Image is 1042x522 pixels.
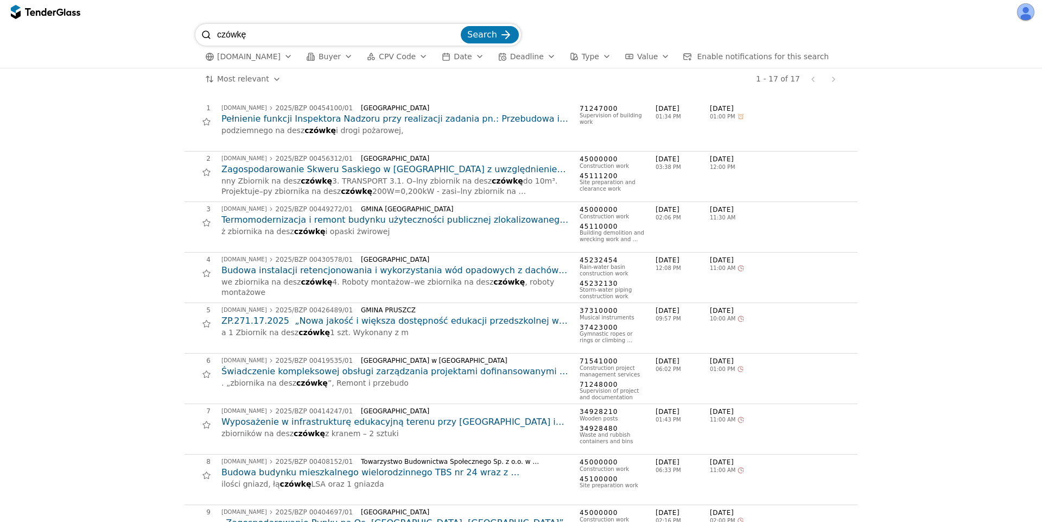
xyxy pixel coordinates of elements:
span: 11:00 AM [710,467,735,474]
span: 3. TRANSPORT 3.1. O [332,177,412,185]
a: [DOMAIN_NAME]2025/BZP 00426489/01 [221,307,353,313]
div: Supervision of project and documentation [580,388,645,401]
span: we zbiornika na desz [414,278,493,286]
div: 2025/BZP 00408152/01 [276,458,353,465]
span: 01:43 PM [656,417,710,423]
span: 12:00 PM [710,164,735,171]
div: 8 [185,458,211,466]
div: [DOMAIN_NAME] [221,459,267,464]
div: [DOMAIN_NAME] [221,257,267,262]
span: czówkę [492,177,523,185]
div: 2025/BZP 00454100/01 [276,105,353,111]
span: [DATE] [656,508,710,518]
div: Construction work [580,163,645,169]
span: [DOMAIN_NAME] [217,52,281,61]
div: 2 [185,155,211,162]
span: a 1 Zbiornik na desz [221,328,298,337]
span: czówkę [294,429,325,438]
span: ”, Remont i przebudo [328,379,409,387]
div: 2025/BZP 00414247/01 [276,408,353,414]
div: 3 [185,205,211,213]
div: Site preparation work [580,482,645,489]
div: [GEOGRAPHIC_DATA] [361,104,560,112]
span: 01:00 PM [710,366,735,373]
button: Search [461,26,519,43]
a: [DOMAIN_NAME]2025/BZP 00408152/01 [221,458,353,465]
a: [DOMAIN_NAME]2025/BZP 00419535/01 [221,357,353,364]
div: – [221,277,569,298]
span: 71247000 [580,104,645,114]
div: Construction work [580,213,645,220]
span: [DATE] [656,256,710,265]
span: ilości gniazd, łą [221,480,280,488]
span: czówkę [304,126,336,135]
div: Wooden posts [580,416,645,422]
span: Deadline [510,52,544,61]
span: [DATE] [710,256,764,265]
button: CPV Code [363,50,432,64]
a: [DOMAIN_NAME]2025/BZP 00404697/01 [221,509,353,515]
div: – – – – – – – – – [221,176,569,197]
span: 71541000 [580,357,645,366]
div: [DOMAIN_NAME] [221,105,267,111]
span: 45232454 [580,256,645,265]
button: Buyer [302,50,357,64]
div: Construction work [580,466,645,473]
a: Budowa budynku mieszkalnego wielorodzinnego TBS nr 24 wraz z infrastrukturą towarzyszącą w [GEOGR... [221,467,569,479]
span: 02:06 PM [656,215,710,221]
span: LSA oraz 1 gniazda [311,480,384,488]
span: podziemnego na desz [221,126,304,135]
a: [DOMAIN_NAME]2025/BZP 00456312/01 [221,155,353,162]
span: [DATE] [656,407,710,417]
div: 5 [185,306,211,314]
span: 45232130 [580,279,645,288]
span: Date [454,52,472,61]
span: 01:00 PM [710,114,735,120]
span: zbiorników na desz [221,429,294,438]
span: . „zbiornika na desz [221,379,296,387]
div: 2025/BZP 00449272/01 [276,206,353,212]
span: 11:30 AM [710,215,735,221]
span: Buyer [319,52,341,61]
h2: ZP.271.17.2025 „Nowa jakość i większa dostępność edukacji przedszkolnej w Gminie Pruszcz” [221,315,569,327]
span: 06:02 PM [656,366,710,373]
a: [DOMAIN_NAME]2025/BZP 00449272/01 [221,206,353,212]
div: Site preparation and clearance work [580,179,645,192]
span: [DATE] [710,155,764,164]
span: 45111200 [580,172,645,181]
div: [DOMAIN_NAME] [221,358,267,363]
div: Construction project management services [580,365,645,378]
span: Value [637,52,658,61]
span: [DATE] [656,458,710,467]
span: i opaski żwirowej [326,227,390,236]
span: [DATE] [710,357,764,366]
span: czówkę [341,187,372,196]
div: Waste and rubbish containers and bins [580,432,645,445]
span: 45000000 [580,458,645,467]
span: czówkę [294,227,326,236]
div: Musical instruments [580,315,645,321]
div: 6 [185,357,211,364]
div: [GEOGRAPHIC_DATA] w [GEOGRAPHIC_DATA] [361,357,560,364]
span: czówkę [301,177,332,185]
span: ż zbiornika na desz [221,227,294,236]
button: [DOMAIN_NAME] [201,50,297,64]
span: [DATE] [710,205,764,215]
div: Towarzystwo Budownictwa Społecznego Sp. z o.o. w [GEOGRAPHIC_DATA] [361,458,560,466]
div: [GEOGRAPHIC_DATA] [361,155,560,162]
div: 4 [185,256,211,263]
div: GMINA PRUSZCZ [361,306,560,314]
input: Search tenders... [217,24,459,46]
span: [DATE] [710,508,764,518]
span: [DATE] [656,306,710,316]
div: [DOMAIN_NAME] [221,408,267,414]
span: CPV Code [379,52,416,61]
div: [GEOGRAPHIC_DATA] [361,407,560,415]
span: Type [582,52,599,61]
div: 1 [185,104,211,112]
span: 09:57 PM [656,316,710,322]
h2: Wyposażenie w infrastrukturę edukacyjną terenu przy [GEOGRAPHIC_DATA] im. [PERSON_NAME] w [GEOGRA... [221,416,569,428]
span: i drogi pożarowej, [336,126,403,135]
button: Deadline [494,50,560,64]
h2: Pełnienie funkcji Inspektora Nadzoru przy realizacji zadania pn.: Przebudowa i rozbudowa Zespołu ... [221,113,569,125]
